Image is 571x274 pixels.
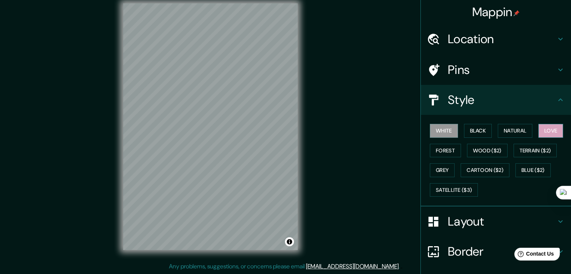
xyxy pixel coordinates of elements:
canvas: Map [123,3,298,250]
h4: Style [448,92,556,107]
button: Natural [498,124,532,138]
img: pin-icon.png [514,10,520,16]
button: Cartoon ($2) [461,163,509,177]
button: Forest [430,144,461,158]
button: Wood ($2) [467,144,508,158]
a: [EMAIL_ADDRESS][DOMAIN_NAME] [306,262,399,270]
iframe: Help widget launcher [504,245,563,266]
h4: Mappin [472,5,520,20]
button: Love [538,124,563,138]
h4: Layout [448,214,556,229]
div: Border [421,236,571,266]
div: . [400,262,401,271]
div: Pins [421,55,571,85]
div: . [401,262,402,271]
button: White [430,124,458,138]
div: Layout [421,206,571,236]
button: Toggle attribution [285,237,294,246]
button: Satellite ($3) [430,183,478,197]
h4: Location [448,32,556,47]
button: Terrain ($2) [514,144,557,158]
button: Grey [430,163,455,177]
div: Location [421,24,571,54]
p: Any problems, suggestions, or concerns please email . [169,262,400,271]
button: Black [464,124,492,138]
button: Blue ($2) [515,163,551,177]
h4: Border [448,244,556,259]
h4: Pins [448,62,556,77]
div: Style [421,85,571,115]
